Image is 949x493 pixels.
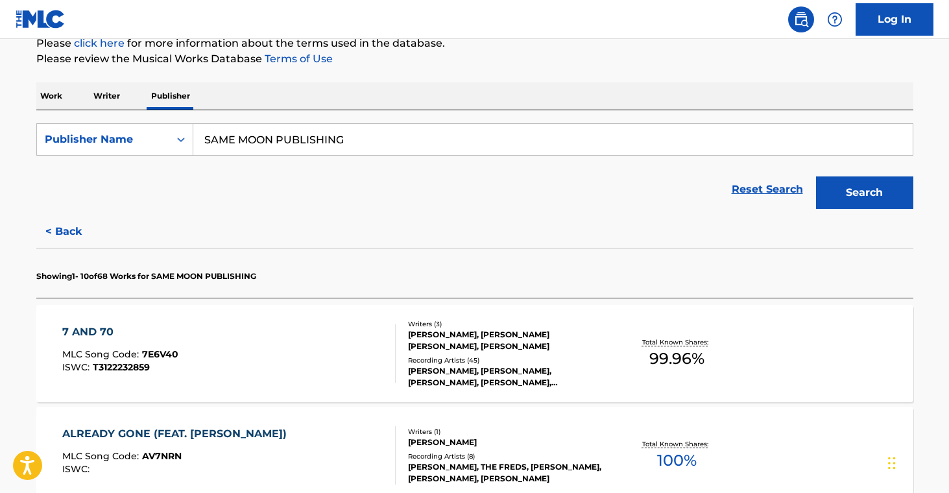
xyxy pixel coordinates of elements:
[408,461,604,485] div: [PERSON_NAME], THE FREDS, [PERSON_NAME], [PERSON_NAME], [PERSON_NAME]
[16,10,66,29] img: MLC Logo
[36,51,913,67] p: Please review the Musical Works Database
[36,271,256,282] p: Showing 1 - 10 of 68 Works for SAME MOON PUBLISHING
[62,450,142,462] span: MLC Song Code :
[62,463,93,475] span: ISWC :
[788,6,814,32] a: Public Search
[36,123,913,215] form: Search Form
[408,329,604,352] div: [PERSON_NAME], [PERSON_NAME] [PERSON_NAME], [PERSON_NAME]
[62,348,142,360] span: MLC Song Code :
[62,426,293,442] div: ALREADY GONE (FEAT. [PERSON_NAME])
[93,361,150,373] span: T3122232859
[408,319,604,329] div: Writers ( 3 )
[408,451,604,461] div: Recording Artists ( 8 )
[888,444,896,483] div: Drag
[36,305,913,402] a: 7 AND 70MLC Song Code:7E6V40ISWC:T3122232859Writers (3)[PERSON_NAME], [PERSON_NAME] [PERSON_NAME]...
[408,355,604,365] div: Recording Artists ( 45 )
[793,12,809,27] img: search
[36,36,913,51] p: Please for more information about the terms used in the database.
[262,53,333,65] a: Terms of Use
[408,427,604,437] div: Writers ( 1 )
[822,6,848,32] div: Help
[45,132,162,147] div: Publisher Name
[408,365,604,389] div: [PERSON_NAME], [PERSON_NAME], [PERSON_NAME], [PERSON_NAME], [PERSON_NAME]
[36,215,114,248] button: < Back
[642,337,712,347] p: Total Known Shares:
[642,439,712,449] p: Total Known Shares:
[657,449,697,472] span: 100 %
[649,347,704,370] span: 99.96 %
[36,82,66,110] p: Work
[142,348,178,360] span: 7E6V40
[147,82,194,110] p: Publisher
[62,324,178,340] div: 7 AND 70
[725,175,810,204] a: Reset Search
[884,431,949,493] iframe: Chat Widget
[62,361,93,373] span: ISWC :
[816,176,913,209] button: Search
[90,82,124,110] p: Writer
[408,437,604,448] div: [PERSON_NAME]
[827,12,843,27] img: help
[856,3,933,36] a: Log In
[142,450,182,462] span: AV7NRN
[74,37,125,49] a: click here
